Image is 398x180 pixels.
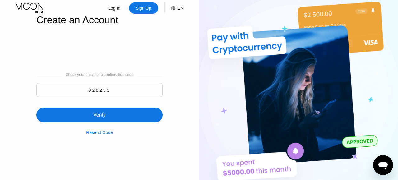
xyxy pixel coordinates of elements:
div: Resend Code [86,122,113,135]
div: Log In [100,2,129,14]
div: Sign Up [135,5,152,11]
div: Resend Code [86,130,113,135]
div: Log In [108,5,121,11]
div: EN [178,6,183,11]
div: Verify [93,112,106,118]
div: Sign Up [129,2,158,14]
iframe: Button to launch messaging window [373,155,393,175]
div: Create an Account [36,14,163,26]
div: Check your email for a confirmation code [66,72,133,77]
input: 000000 [36,83,163,97]
div: Verify [36,100,163,122]
div: EN [164,2,183,14]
